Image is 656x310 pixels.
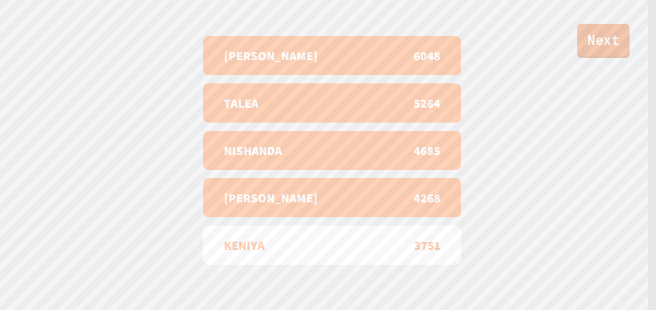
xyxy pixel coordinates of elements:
[224,188,318,207] p: [PERSON_NAME]
[414,236,440,254] p: 3751
[577,24,630,58] a: Next
[224,236,265,254] p: KENIYA
[414,188,440,207] p: 4268
[414,94,440,112] p: 5264
[224,141,282,160] p: NISHANDA
[224,94,258,112] p: TALEA
[414,141,440,160] p: 4685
